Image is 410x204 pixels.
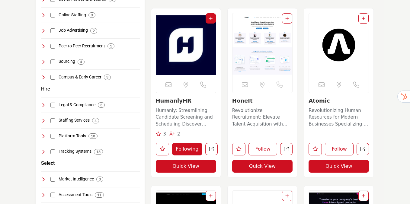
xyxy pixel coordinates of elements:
button: Like listing [309,143,322,155]
b: 1 [110,44,112,48]
a: Add To List [209,193,213,198]
div: 4 Results For Sourcing [78,59,85,65]
input: Select Campus & Early Career checkbox [50,75,55,80]
p: Revolutionize Recruitment: Elevate Talent Acquisition with Cutting-Edge Interview Intelligence So... [232,107,293,128]
h4: Sourcing: Strategies and tools for identifying and engaging potential candidates for specific job... [59,59,75,65]
a: Add To List [285,193,289,198]
h4: Assessment Tools: Tools and platforms for evaluating candidate skills, competencies, and fit for ... [59,192,92,198]
input: Select Platform Tools checkbox [50,134,55,139]
img: Atomic [309,13,369,77]
input: Select Peer to Peer Recruitment checkbox [50,44,55,49]
b: 4 [80,60,82,64]
h4: Staffing Services: Services and agencies focused on providing temporary, permanent, and specializ... [59,117,90,123]
h4: Tracking Systems: Systems for tracking and managing candidate applications, interviews, and onboa... [59,148,91,155]
a: Revolutionizing Human Resources for Modern Businesses Specializing in revolutionary human resourc... [309,106,369,128]
button: Following [172,143,203,155]
b: 3 [100,103,102,107]
button: Quick View [232,160,293,173]
b: 3 [106,75,108,79]
a: Atomic [309,97,330,104]
div: 11 Results For Assessment Tools [95,192,104,198]
a: Open Listing in new tab [232,13,292,77]
b: 2 [93,29,95,33]
h4: Market Intelligence: Tools and services providing insights into labor market trends, talent pools... [59,176,94,182]
button: Quick View [309,160,369,173]
a: Add To List [362,16,365,21]
h4: Legal & Compliance: Resources and services ensuring recruitment practices comply with legal and r... [59,102,95,108]
span: 3 [163,131,166,137]
input: Select Sourcing checkbox [50,59,55,64]
div: 18 Results For Platform Tools [88,133,98,139]
a: HoneIt [232,97,253,104]
input: Select Staffing Services checkbox [50,118,55,123]
div: 1 Results For Peer to Peer Recruitment [107,43,114,49]
h3: Atomic [309,97,369,104]
a: Open humanlyhr in new tab [205,143,218,155]
input: Select Market Intelligence checkbox [50,177,55,182]
div: 3 Results For Market Intelligence [96,177,103,182]
i: Recommendations [156,132,161,136]
h3: HoneIt [232,97,293,104]
h4: Job Advertising: Platforms and strategies for advertising job openings to attract a wide range of... [59,27,88,33]
button: Follow [325,143,354,155]
div: 3 Results For Campus & Early Career [104,75,111,80]
p: Revolutionizing Human Resources for Modern Businesses Specializing in revolutionary human resourc... [309,107,369,128]
a: Humanly: Streamlining Candidate Screening and Scheduling Discover Humanly, the leading provider o... [156,106,216,128]
a: Open Listing in new tab [309,13,369,77]
b: 4 [94,119,97,123]
b: 13 [96,150,101,154]
div: Followers [169,131,180,138]
button: Quick View [156,160,216,173]
img: HumanlyHR [156,13,216,77]
a: Open Listing in new tab [156,13,216,77]
a: Open atomic in new tab [357,143,369,155]
input: Select Assessment Tools checkbox [50,193,55,197]
a: Revolutionize Recruitment: Elevate Talent Acquisition with Cutting-Edge Interview Intelligence So... [232,106,293,128]
div: 3 Results For Legal & Compliance [98,102,105,108]
input: Select Online Staffing checkbox [50,13,55,18]
a: Add To List [285,16,289,21]
a: HumanlyHR [156,97,191,104]
h4: Platform Tools: Software and tools designed to enhance operational efficiency and collaboration i... [59,133,86,139]
span: 2 [177,131,180,137]
div: 2 Results For Job Advertising [90,28,97,33]
a: Add To List [362,193,365,198]
b: 11 [97,193,101,197]
img: HoneIt [232,13,292,77]
button: Hire [41,85,50,93]
button: Follow [248,143,277,155]
div: 13 Results For Tracking Systems [94,149,103,155]
a: Open honeit in new tab [280,143,293,155]
p: Humanly: Streamlining Candidate Screening and Scheduling Discover Humanly, the leading provider o... [156,107,216,128]
input: Select Legal & Compliance checkbox [50,103,55,107]
button: Like listing [232,143,245,155]
b: 18 [91,134,95,138]
input: Select Job Advertising checkbox [50,28,55,33]
button: Like listing [156,143,169,155]
a: Add To List [209,16,213,21]
button: Select [41,160,55,167]
b: 3 [91,13,93,17]
b: 3 [99,177,101,181]
div: 4 Results For Staffing Services [92,118,99,123]
div: 3 Results For Online Staffing [88,12,95,18]
h3: HumanlyHR [156,97,216,104]
h4: Campus & Early Career: Programs and platforms focusing on recruitment and career development for ... [59,74,101,80]
input: Select Tracking Systems checkbox [50,149,55,154]
h4: Peer to Peer Recruitment: Recruitment methods leveraging existing employees' networks and relatio... [59,43,105,49]
h4: Online Staffing: Digital platforms specializing in the staffing of temporary, contract, and conti... [59,12,86,18]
